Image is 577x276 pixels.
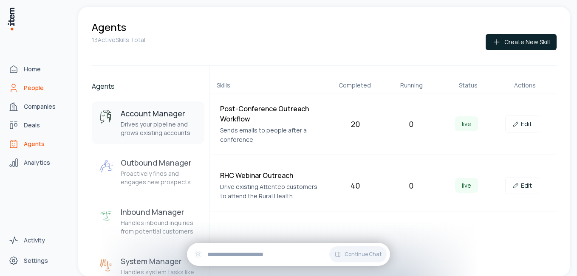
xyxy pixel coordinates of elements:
div: Running [387,81,436,90]
span: Continue Chat [345,251,382,258]
a: Edit [505,115,539,132]
div: Continue Chat [187,243,390,266]
h3: Inbound Manager [121,207,198,217]
button: Account ManagerAccount ManagerDrives your pipeline and grows existing accounts [92,101,204,144]
button: Inbound ManagerInbound ManagerHandles inbound inquiries from potential customers [92,200,204,242]
button: Create New Skill [486,34,557,50]
img: Account Manager [99,110,114,125]
span: Activity [24,236,45,245]
div: Completed [330,81,379,90]
img: System Manager [99,258,114,273]
span: Deals [24,121,40,130]
a: Settings [5,252,70,269]
span: Settings [24,256,48,265]
p: Drive existing Attenteo customers to attend the Rural Health Compensation Summit webinar featurin... [220,182,325,201]
p: Drives your pipeline and grows existing accounts [121,120,198,137]
span: live [455,116,478,131]
span: Agents [24,140,45,148]
img: Inbound Manager [99,208,114,224]
a: People [5,79,70,96]
h4: RHC Webinar Outreach [220,170,325,180]
p: 13 Active Skills Total [92,36,145,44]
button: Outbound ManagerOutbound ManagerProactively finds and engages new prospects [92,151,204,193]
div: Skills [217,81,323,90]
p: Proactively finds and engages new prospects [121,169,198,186]
div: 40 [331,180,380,192]
h3: Outbound Manager [121,158,198,168]
p: Handles inbound inquiries from potential customers [121,219,198,236]
h3: System Manager [121,256,198,266]
span: Home [24,65,41,73]
a: Activity [5,232,70,249]
h3: Account Manager [121,108,198,118]
a: Analytics [5,154,70,171]
a: Deals [5,117,70,134]
h1: Agents [92,20,126,34]
button: Continue Chat [329,246,387,262]
h4: Post-Conference Outreach Workflow [220,104,325,124]
div: 20 [331,118,380,130]
div: Status [443,81,493,90]
span: Analytics [24,158,50,167]
span: Companies [24,102,56,111]
div: 0 [387,180,436,192]
span: People [24,84,44,92]
p: Sends emails to people after a conference [220,126,325,144]
a: Edit [505,177,539,194]
img: Outbound Manager [99,159,114,175]
a: Agents [5,135,70,152]
a: Companies [5,98,70,115]
a: Home [5,61,70,78]
img: Item Brain Logo [7,7,15,31]
div: 0 [387,118,436,130]
div: Actions [500,81,550,90]
h2: Agents [92,81,204,91]
span: live [455,178,478,193]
